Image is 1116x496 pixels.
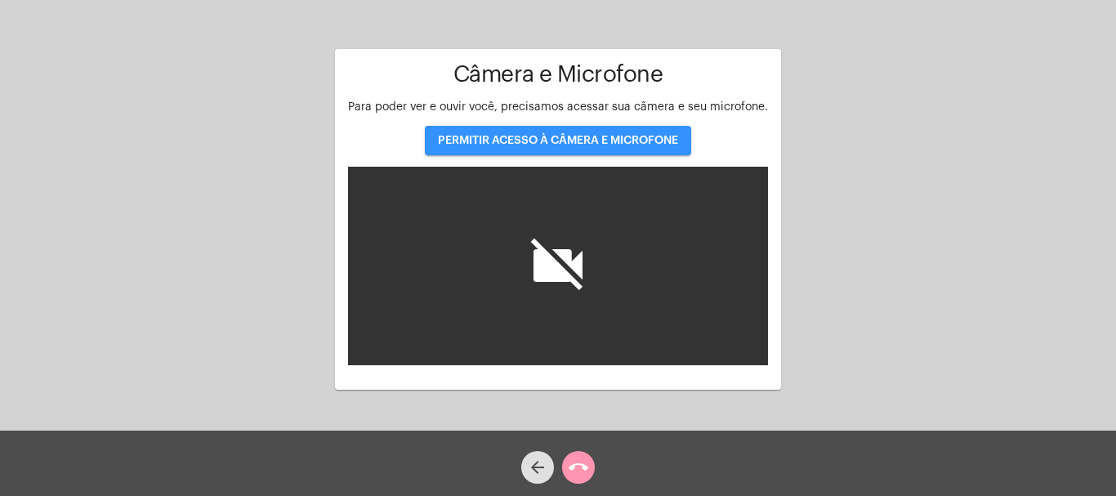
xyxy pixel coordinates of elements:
[348,101,768,113] span: Para poder ver e ouvir você, precisamos acessar sua câmera e seu microfone.
[525,233,591,298] i: videocam_off
[528,458,547,477] mat-icon: arrow_back
[569,458,588,477] mat-icon: call_end
[438,135,678,146] span: PERMITIR ACESSO À CÂMERA E MICROFONE
[348,62,768,87] h1: Câmera e Microfone
[425,126,691,155] button: PERMITIR ACESSO À CÂMERA E MICROFONE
